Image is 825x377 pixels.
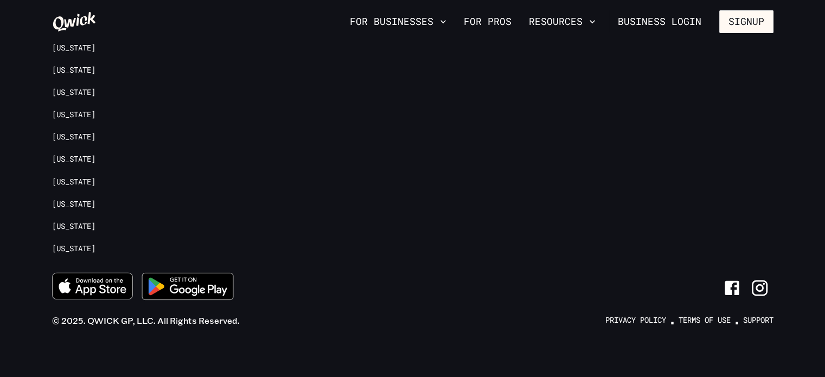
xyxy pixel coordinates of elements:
a: Link to Instagram [746,274,773,302]
a: Download on the App Store [52,272,133,303]
a: For Pros [459,12,516,31]
a: [US_STATE] [52,87,95,98]
a: [US_STATE] [52,65,95,75]
a: [US_STATE] [52,43,95,53]
img: Get it on Google Play [135,266,240,306]
a: [US_STATE] [52,221,95,232]
span: · [670,309,674,332]
a: [US_STATE] [52,199,95,209]
a: Terms of Use [679,315,731,325]
a: Link to Facebook [718,274,746,302]
a: [US_STATE] [52,244,95,254]
a: [US_STATE] [52,177,95,187]
a: [US_STATE] [52,132,95,142]
button: For Businesses [346,12,451,31]
a: Support [743,315,773,325]
a: Privacy Policy [605,315,666,325]
button: Signup [719,10,773,33]
button: Resources [525,12,600,31]
a: Business Login [609,10,711,33]
a: [US_STATE] [52,110,95,120]
span: © 2025. QWICK GP, LLC. All Rights Reserved. [52,315,240,326]
span: · [735,309,739,332]
a: [US_STATE] [52,154,95,164]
